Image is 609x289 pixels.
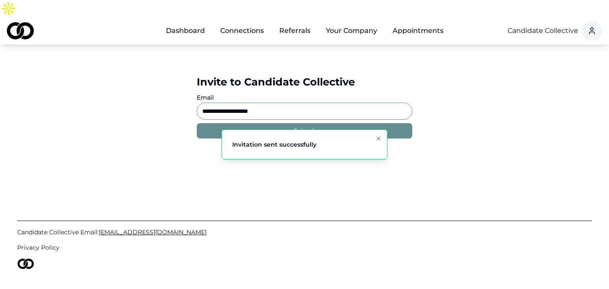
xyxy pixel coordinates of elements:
a: Appointments [386,22,450,39]
img: logo [7,22,34,39]
label: Email [197,94,214,101]
a: Candidate Collective Email:[EMAIL_ADDRESS][DOMAIN_NAME] [17,228,592,236]
a: Referrals [272,22,317,39]
button: Submit [197,123,412,139]
button: Your Company [319,22,384,39]
nav: Main [159,22,450,39]
span: [EMAIL_ADDRESS][DOMAIN_NAME] [99,228,207,236]
button: Candidate Collective [508,26,578,36]
a: Connections [213,22,271,39]
a: Privacy Policy [17,243,592,252]
a: Dashboard [159,22,212,39]
img: logo [17,259,34,269]
div: Invitation sent successfully [232,140,316,149]
div: Invite to Candidate Collective [197,75,412,89]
